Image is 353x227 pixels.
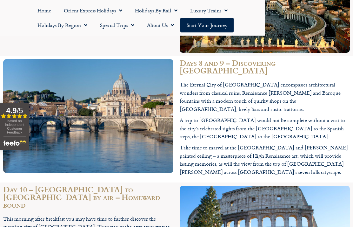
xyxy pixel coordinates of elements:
[184,3,234,18] a: Luxury Trains
[180,81,350,113] p: The Eternal City of [GEOGRAPHIC_DATA] encompasses architectural wonders from classical ruins, Ren...
[57,3,129,18] a: Orient Express Holidays
[180,116,350,141] p: A trip to [GEOGRAPHIC_DATA] would not be complete without a visit to the city’s celebrated sights...
[3,3,262,32] nav: Menu
[94,18,141,32] a: Special Trips
[180,144,350,176] p: Take time to marvel at the [GEOGRAPHIC_DATA] and [PERSON_NAME] painted ceiling – a masterpiece of...
[180,18,234,32] a: Start your Journey
[129,3,184,18] a: Holidays by Rail
[31,3,57,18] a: Home
[3,186,173,209] h2: Day 10 – [GEOGRAPHIC_DATA] to [GEOGRAPHIC_DATA] by air – Homeward bound
[141,18,180,32] a: About Us
[31,18,94,32] a: Holidays by Region
[180,59,350,74] h2: Days 8 and 9 – Discovering [GEOGRAPHIC_DATA]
